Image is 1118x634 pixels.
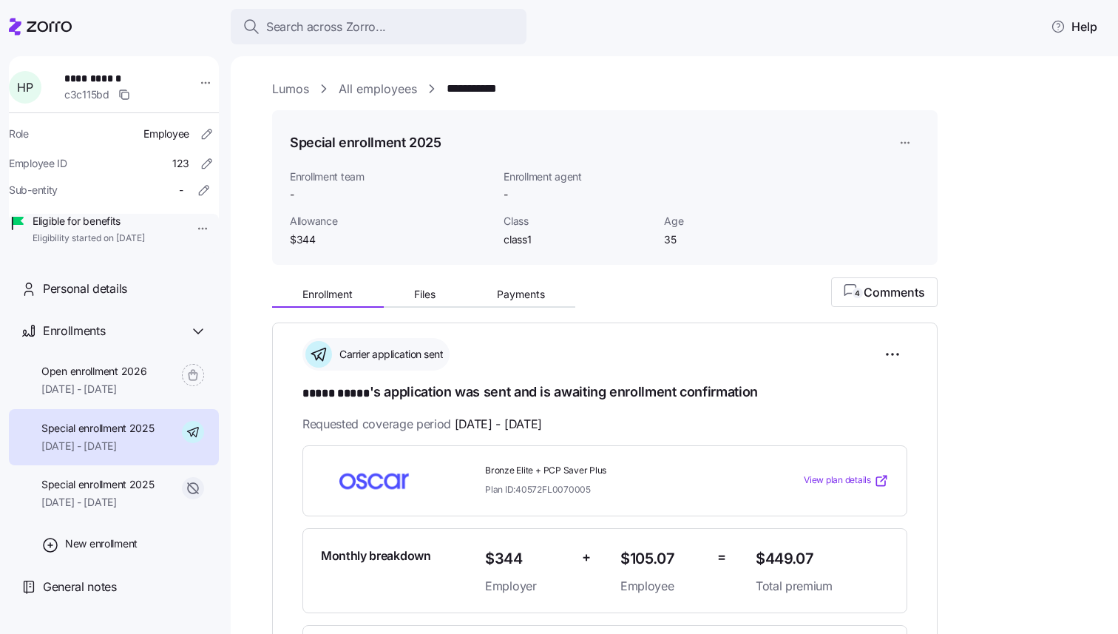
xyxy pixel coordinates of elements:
[231,9,526,44] button: Search across Zorro...
[321,547,431,565] span: Monthly breakdown
[1051,18,1097,36] span: Help
[33,232,145,245] span: Eligibility started on [DATE]
[290,133,441,152] h1: Special enrollment 2025
[504,169,652,184] span: Enrollment agent
[43,280,127,298] span: Personal details
[804,473,871,488] span: View plan details
[717,547,726,568] span: =
[17,81,33,93] span: H P
[65,536,138,551] span: New enrollment
[485,483,591,496] span: Plan ID: 40572FL0070005
[321,464,427,498] img: Oscar
[339,80,417,98] a: All employees
[266,18,386,36] span: Search across Zorro...
[804,473,889,488] a: View plan details
[844,283,925,301] span: Comments
[302,382,907,403] h1: 's application was sent and is awaiting enrollment confirmation
[756,547,889,571] span: $449.07
[831,277,938,307] button: 4Comments
[41,495,155,510] span: [DATE] - [DATE]
[504,187,508,202] span: -
[33,214,145,229] span: Eligible for benefits
[9,183,58,198] span: Sub-entity
[664,214,813,229] span: Age
[335,347,443,362] span: Carrier application sent
[43,322,105,340] span: Enrollments
[504,214,652,229] span: Class
[497,289,545,300] span: Payments
[64,87,109,102] span: c3c115bd
[455,415,542,434] span: [DATE] - [DATE]
[290,169,492,184] span: Enrollment team
[664,232,813,247] span: 35
[485,547,570,571] span: $344
[9,127,29,141] span: Role
[290,187,492,202] span: -
[485,577,570,596] span: Employer
[272,80,309,98] a: Lumos
[620,577,705,596] span: Employee
[41,421,155,436] span: Special enrollment 2025
[855,289,860,298] text: 4
[179,183,183,198] span: -
[582,547,591,568] span: +
[143,127,189,141] span: Employee
[1039,12,1109,41] button: Help
[290,232,492,247] span: $344
[504,232,652,247] span: class1
[302,289,353,300] span: Enrollment
[41,477,155,492] span: Special enrollment 2025
[620,547,705,571] span: $105.07
[41,382,146,397] span: [DATE] - [DATE]
[756,577,889,596] span: Total premium
[41,364,146,379] span: Open enrollment 2026
[43,578,117,596] span: General notes
[9,156,67,171] span: Employee ID
[41,439,155,453] span: [DATE] - [DATE]
[172,156,189,171] span: 123
[414,289,436,300] span: Files
[290,214,492,229] span: Allowance
[485,465,744,477] span: Bronze Elite + PCP Saver Plus
[302,415,542,434] span: Requested coverage period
